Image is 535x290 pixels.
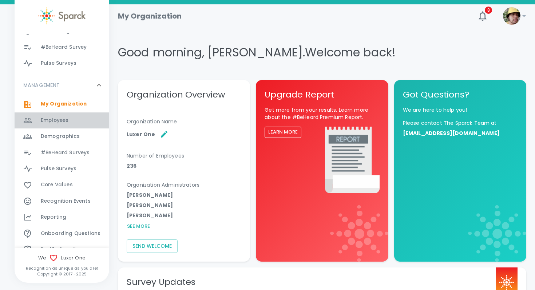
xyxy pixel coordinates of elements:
[325,127,380,193] img: Report icon
[127,131,155,138] p: Luxer One
[41,181,73,188] span: Core Values
[15,7,109,24] a: Sparck logo
[127,152,241,159] p: Number of Employees
[330,205,388,261] img: logo
[15,265,109,271] p: Recognition as unique as you are!
[41,246,85,253] span: Profile Questions
[127,239,178,253] button: Send Welcome
[499,275,514,290] img: Sparck logo
[41,214,66,221] span: Reporting
[15,226,109,242] a: Onboarding Questions
[15,128,109,144] a: Demographics
[127,89,241,100] h5: Organization Overview
[15,112,109,128] a: Employees
[485,7,492,14] span: 3
[265,127,301,138] button: Learn More
[503,7,520,25] img: Picture of Marlon
[15,271,109,277] p: Copyright © 2017 - 2025
[15,145,109,161] a: #BeHeard Surveys
[127,212,173,219] p: [PERSON_NAME]
[41,165,76,172] span: Pulse Surveys
[23,82,60,89] p: MANAGEMENT
[15,39,109,55] a: #BeHeard Survey
[127,191,173,199] p: [PERSON_NAME]
[265,106,379,121] p: Get more from your results. Learn more about the #BeHeard Premium Report.
[468,205,526,261] img: logo
[15,193,109,209] a: Recognition Events
[41,44,87,51] span: #BeHeard Survey
[403,119,518,127] p: Please contact The Sparck Team at
[15,177,109,193] a: Core Values
[118,10,182,22] h1: My Organization
[41,230,100,237] span: Onboarding Questions
[127,118,241,125] p: Organization Name
[15,55,109,71] a: Pulse Surveys
[474,7,491,25] button: 3
[15,74,109,96] div: MANAGEMENT
[127,202,173,209] p: [PERSON_NAME]
[15,161,109,177] a: Pulse Surveys
[127,276,518,288] h5: Survey Updates
[127,222,150,231] button: See More
[118,45,526,60] h4: Good morning , [PERSON_NAME] . Welcome back!
[403,106,518,114] p: We are here to help you!
[265,128,301,136] a: Learn More
[41,133,80,140] span: Demographics
[265,89,379,100] p: Upgrade Report
[41,149,90,156] span: #BeHeard Surveys
[15,209,109,225] a: Reporting
[38,7,86,24] img: Sparck logo
[15,254,109,262] span: We Luxer One
[15,96,109,112] a: My Organization
[127,162,136,170] p: 236
[403,130,518,137] a: [EMAIL_ADDRESS][DOMAIN_NAME]
[41,60,76,67] span: Pulse Surveys
[41,198,91,205] span: Recognition Events
[41,100,87,108] span: My Organization
[403,89,518,100] p: Got Questions?
[15,96,109,277] div: MANAGEMENT
[127,181,241,188] p: Organization Administrators
[41,117,68,124] span: Employees
[15,242,109,258] a: Profile Questions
